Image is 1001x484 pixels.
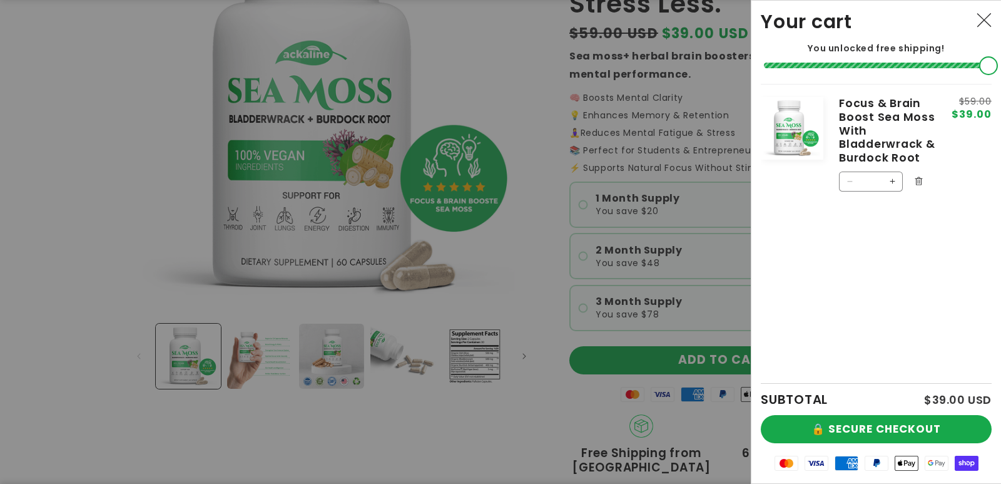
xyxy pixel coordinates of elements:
[839,97,935,165] a: Focus & Brain Boost Sea Moss With Bladderwrack & Burdock Root
[909,172,928,190] button: Remove Focus & Brain Boost Sea Moss With Bladderwrack & Burdock Root
[970,7,998,34] button: Close
[860,172,882,192] input: Quantity for Focus &amp; Brain Boost Sea Moss With Bladderwrack &amp; Burdock Root
[952,97,992,106] s: $59.00
[952,110,992,120] span: $39.00
[761,43,992,54] p: You unlocked free shipping!
[924,394,992,406] p: $39.00 USD
[761,415,992,443] button: 🔒 SECURE CHECKOUT
[761,393,828,406] h2: SUBTOTAL
[761,10,852,33] h2: Your cart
